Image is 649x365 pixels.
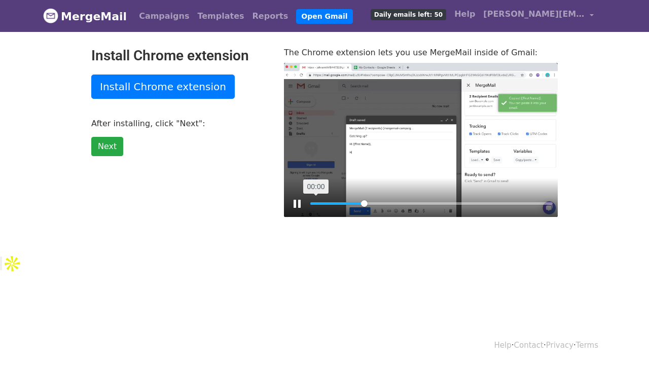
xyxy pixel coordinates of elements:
[483,8,585,20] span: [PERSON_NAME][EMAIL_ADDRESS][DOMAIN_NAME]
[91,118,269,129] p: After installing, click "Next":
[514,341,544,350] a: Contact
[598,316,649,365] iframe: Chat Widget
[2,253,22,274] img: Apollo
[135,6,193,26] a: Campaigns
[289,196,305,212] button: Play
[310,199,553,208] input: Seek
[91,137,123,156] a: Next
[43,8,58,23] img: MergeMail logo
[546,341,573,350] a: Privacy
[494,341,512,350] a: Help
[43,6,127,27] a: MergeMail
[296,9,352,24] a: Open Gmail
[91,47,269,64] h2: Install Chrome extension
[576,341,598,350] a: Terms
[193,6,248,26] a: Templates
[367,4,450,24] a: Daily emails left: 50
[371,9,446,20] span: Daily emails left: 50
[479,4,598,28] a: [PERSON_NAME][EMAIL_ADDRESS][DOMAIN_NAME]
[450,4,479,24] a: Help
[91,75,235,99] a: Install Chrome extension
[248,6,293,26] a: Reports
[284,47,558,58] p: The Chrome extension lets you use MergeMail inside of Gmail:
